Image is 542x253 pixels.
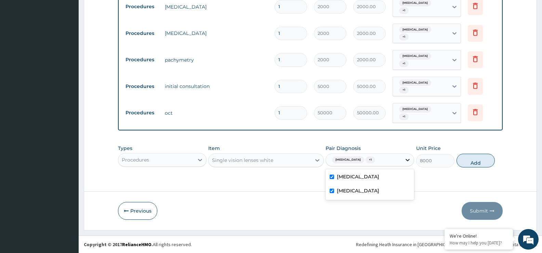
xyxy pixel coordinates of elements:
span: [MEDICAL_DATA] [399,79,431,86]
td: Procedures [122,53,161,66]
button: Submit [462,202,503,220]
div: We're Online! [450,233,508,239]
span: + 1 [366,156,375,163]
button: Add [457,154,495,167]
span: [MEDICAL_DATA] [399,106,431,113]
label: [MEDICAL_DATA] [337,173,379,180]
td: oct [161,106,271,120]
td: Procedures [122,0,161,13]
div: Redefining Heath Insurance in [GEOGRAPHIC_DATA] using Telemedicine and Data Science! [356,241,537,248]
span: We're online! [40,80,94,149]
span: + 1 [399,87,409,93]
span: + 1 [399,113,409,120]
div: Single vision lenses white [212,157,273,164]
span: [MEDICAL_DATA] [399,26,431,33]
footer: All rights reserved. [79,236,542,253]
p: How may I help you today? [450,240,508,246]
img: d_794563401_company_1708531726252_794563401 [13,34,28,51]
td: pachymetry [161,53,271,67]
textarea: Type your message and hit 'Enter' [3,175,130,199]
label: Types [118,146,132,151]
label: Pair Diagnosis [326,145,361,152]
span: + 1 [399,7,409,14]
label: Unit Price [416,145,441,152]
span: + 1 [399,60,409,67]
td: Procedures [122,27,161,40]
div: Minimize live chat window [112,3,129,20]
td: initial consultation [161,79,271,93]
label: Item [208,145,220,152]
strong: Copyright © 2017 . [84,241,153,248]
span: [MEDICAL_DATA] [332,156,364,163]
td: [MEDICAL_DATA] [161,26,271,40]
span: + 1 [399,34,409,40]
td: Procedures [122,80,161,93]
div: Procedures [122,156,149,163]
td: Procedures [122,106,161,119]
button: Previous [118,202,157,220]
label: [MEDICAL_DATA] [337,187,379,194]
span: [MEDICAL_DATA] [399,53,431,60]
a: RelianceHMO [122,241,151,248]
div: Chat with us now [36,38,115,47]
